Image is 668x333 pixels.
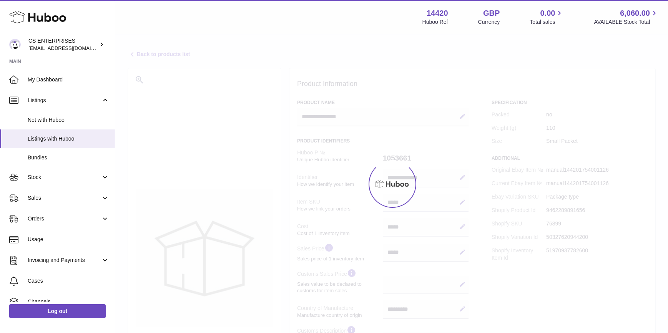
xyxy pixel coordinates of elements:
a: Log out [9,304,106,318]
span: 0.00 [540,8,555,18]
a: 6,060.00 AVAILABLE Stock Total [594,8,659,26]
span: AVAILABLE Stock Total [594,18,659,26]
span: [EMAIL_ADDRESS][DOMAIN_NAME] [28,45,113,51]
span: Listings [28,97,101,104]
div: Huboo Ref [422,18,448,26]
span: Stock [28,174,101,181]
a: 0.00 Total sales [530,8,564,26]
span: Sales [28,194,101,202]
span: Listings with Huboo [28,135,109,142]
img: internalAdmin-14420@internal.huboo.com [9,39,21,50]
span: Not with Huboo [28,116,109,124]
span: Usage [28,236,109,243]
span: Invoicing and Payments [28,257,101,264]
strong: 14420 [427,8,448,18]
span: Channels [28,298,109,305]
div: Currency [478,18,500,26]
div: CS ENTERPRISES [28,37,98,52]
strong: GBP [483,8,500,18]
span: Total sales [530,18,564,26]
span: Cases [28,277,109,285]
span: 6,060.00 [620,8,650,18]
span: Bundles [28,154,109,161]
span: Orders [28,215,101,222]
span: My Dashboard [28,76,109,83]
